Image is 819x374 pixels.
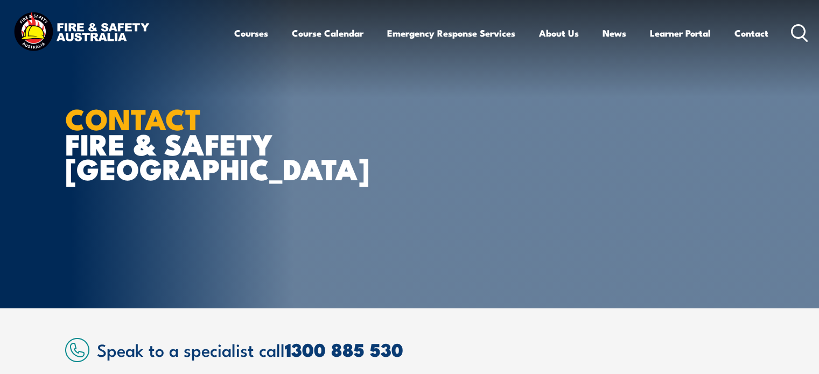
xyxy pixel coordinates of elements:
[292,19,363,47] a: Course Calendar
[285,335,403,363] a: 1300 885 530
[65,105,331,181] h1: FIRE & SAFETY [GEOGRAPHIC_DATA]
[387,19,515,47] a: Emergency Response Services
[234,19,268,47] a: Courses
[97,340,754,359] h2: Speak to a specialist call
[603,19,626,47] a: News
[734,19,768,47] a: Contact
[539,19,579,47] a: About Us
[65,95,201,140] strong: CONTACT
[650,19,711,47] a: Learner Portal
